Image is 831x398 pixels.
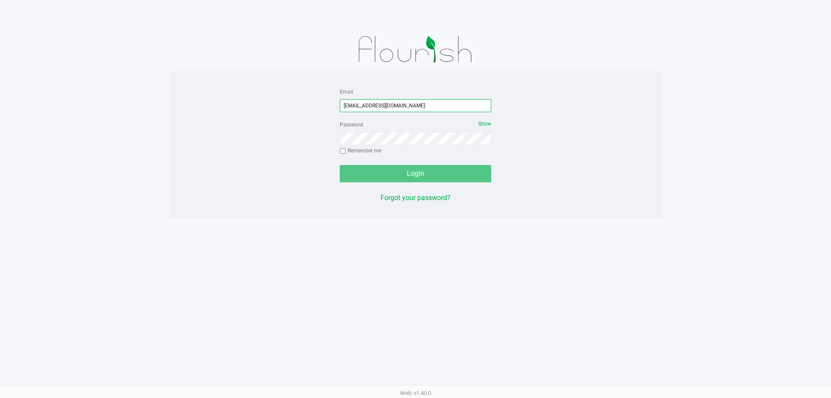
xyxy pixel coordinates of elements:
input: Remember me [340,148,346,154]
span: Web: v1.40.0 [400,390,431,396]
span: Show [478,121,491,127]
label: Email [340,88,353,96]
label: Password [340,121,363,129]
label: Remember me [340,147,381,155]
button: Forgot your password? [380,193,451,203]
